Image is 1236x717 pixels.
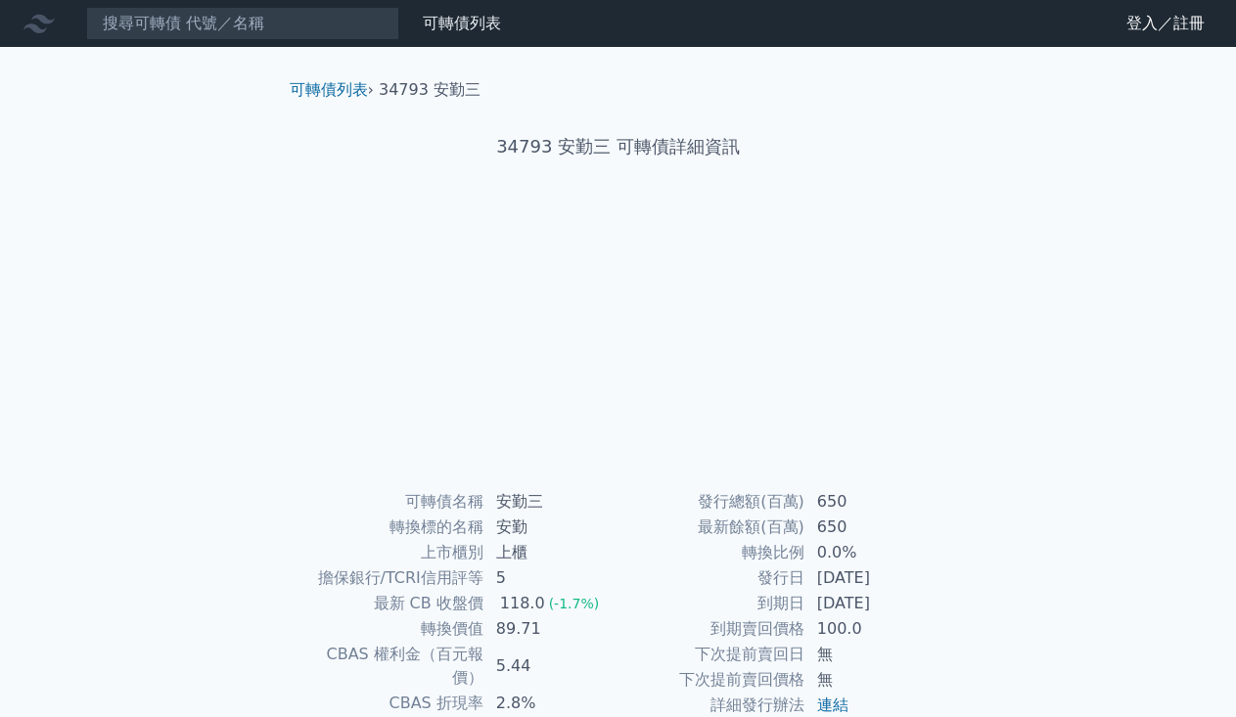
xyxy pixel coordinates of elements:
[484,642,618,691] td: 5.44
[1111,8,1220,39] a: 登入／註冊
[298,691,484,716] td: CBAS 折現率
[298,565,484,591] td: 擔保銀行/TCRI信用評等
[618,616,805,642] td: 到期賣回價格
[290,78,374,102] li: ›
[290,80,368,99] a: 可轉債列表
[484,691,618,716] td: 2.8%
[805,565,939,591] td: [DATE]
[805,591,939,616] td: [DATE]
[618,489,805,515] td: 發行總額(百萬)
[805,616,939,642] td: 100.0
[298,540,484,565] td: 上市櫃別
[805,515,939,540] td: 650
[618,591,805,616] td: 到期日
[298,591,484,616] td: 最新 CB 收盤價
[618,642,805,667] td: 下次提前賣回日
[484,540,618,565] td: 上櫃
[805,489,939,515] td: 650
[484,616,618,642] td: 89.71
[298,515,484,540] td: 轉換標的名稱
[496,592,549,615] div: 118.0
[274,133,963,160] h1: 34793 安勤三 可轉債詳細資訊
[298,489,484,515] td: 可轉債名稱
[298,642,484,691] td: CBAS 權利金（百元報價）
[805,642,939,667] td: 無
[379,78,481,102] li: 34793 安勤三
[817,695,848,714] a: 連結
[86,7,399,40] input: 搜尋可轉債 代號／名稱
[484,515,618,540] td: 安勤
[484,489,618,515] td: 安勤三
[423,14,501,32] a: 可轉債列表
[618,667,805,693] td: 下次提前賣回價格
[805,540,939,565] td: 0.0%
[618,540,805,565] td: 轉換比例
[618,515,805,540] td: 最新餘額(百萬)
[484,565,618,591] td: 5
[618,565,805,591] td: 發行日
[298,616,484,642] td: 轉換價值
[549,596,600,611] span: (-1.7%)
[805,667,939,693] td: 無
